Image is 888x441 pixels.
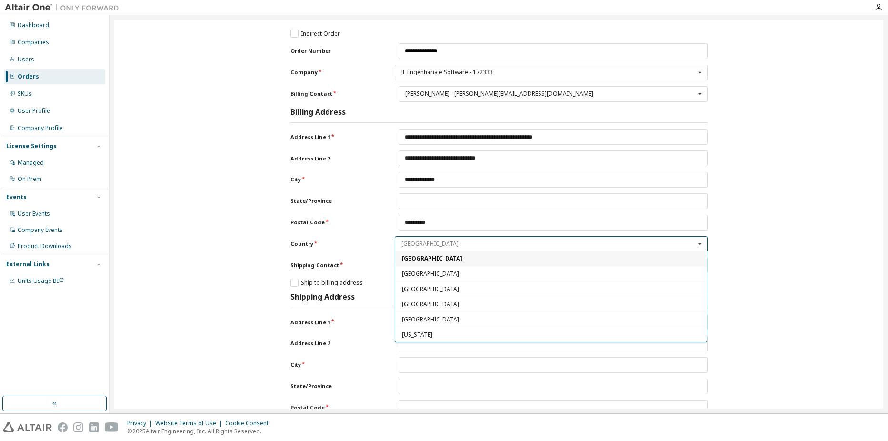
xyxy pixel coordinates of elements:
div: Company Events [18,226,63,234]
div: Events [6,193,27,201]
input: City [399,172,708,188]
div: Website Terms of Use [155,420,225,427]
input: State/Province [399,193,708,209]
input: City [399,357,708,373]
span: [GEOGRAPHIC_DATA] [402,287,700,292]
input: Postal Code [399,215,708,231]
div: User Events [18,210,50,218]
div: JL Engenharia e Software - 172333 [401,70,695,75]
div: Cookie Consent [225,420,274,427]
div: SKUs [18,90,32,98]
input: Address Line 2 [399,150,708,166]
img: facebook.svg [58,422,68,432]
label: City [290,361,383,369]
input: Postal Code [399,400,708,416]
div: Company [395,65,707,80]
img: altair_logo.svg [3,422,52,432]
img: youtube.svg [105,422,119,432]
h3: Shipping Address [290,292,355,302]
p: © 2025 Altair Engineering, Inc. All Rights Reserved. [127,427,274,435]
div: Product Downloads [18,242,72,250]
label: State/Province [290,197,383,205]
label: City [290,176,383,183]
label: Indirect Order [290,30,340,38]
div: Privacy [127,420,155,427]
div: License Settings [6,142,57,150]
label: Order Number [290,47,383,55]
div: Company Profile [18,124,63,132]
span: [US_STATE] [402,332,700,338]
span: [GEOGRAPHIC_DATA] [402,317,700,322]
label: Country [290,240,379,248]
input: State/Province [399,379,708,394]
label: Postal Code [290,404,383,411]
div: Companies [18,39,49,46]
div: On Prem [18,175,41,183]
img: instagram.svg [73,422,83,432]
label: Address Line 1 [290,319,383,326]
div: Dashboard [18,21,49,29]
div: External Links [6,261,50,268]
img: Altair One [5,3,124,12]
label: Address Line 2 [290,155,383,162]
div: User Profile [18,107,50,115]
input: Address Line 2 [399,336,708,351]
img: linkedin.svg [89,422,99,432]
label: Billing Contact [290,90,383,98]
label: Address Line 1 [290,133,383,141]
div: Users [18,56,34,63]
span: Units Usage BI [18,277,64,285]
span: [GEOGRAPHIC_DATA] [402,271,700,277]
label: Ship to billing address [290,279,363,287]
div: Billing Contact [399,86,708,102]
label: Postal Code [290,219,383,226]
div: Managed [18,159,44,167]
span: [GEOGRAPHIC_DATA] [402,301,700,307]
span: [GEOGRAPHIC_DATA] [402,256,700,262]
label: Address Line 2 [290,340,383,347]
label: Company [290,69,379,76]
input: Address Line 1 [399,129,708,145]
label: State/Province [290,382,383,390]
h3: Billing Address [290,108,346,117]
div: [PERSON_NAME] - [PERSON_NAME][EMAIL_ADDRESS][DOMAIN_NAME] [405,91,695,97]
label: Shipping Contact [290,261,383,269]
div: Country [395,236,707,252]
div: Orders [18,73,39,80]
